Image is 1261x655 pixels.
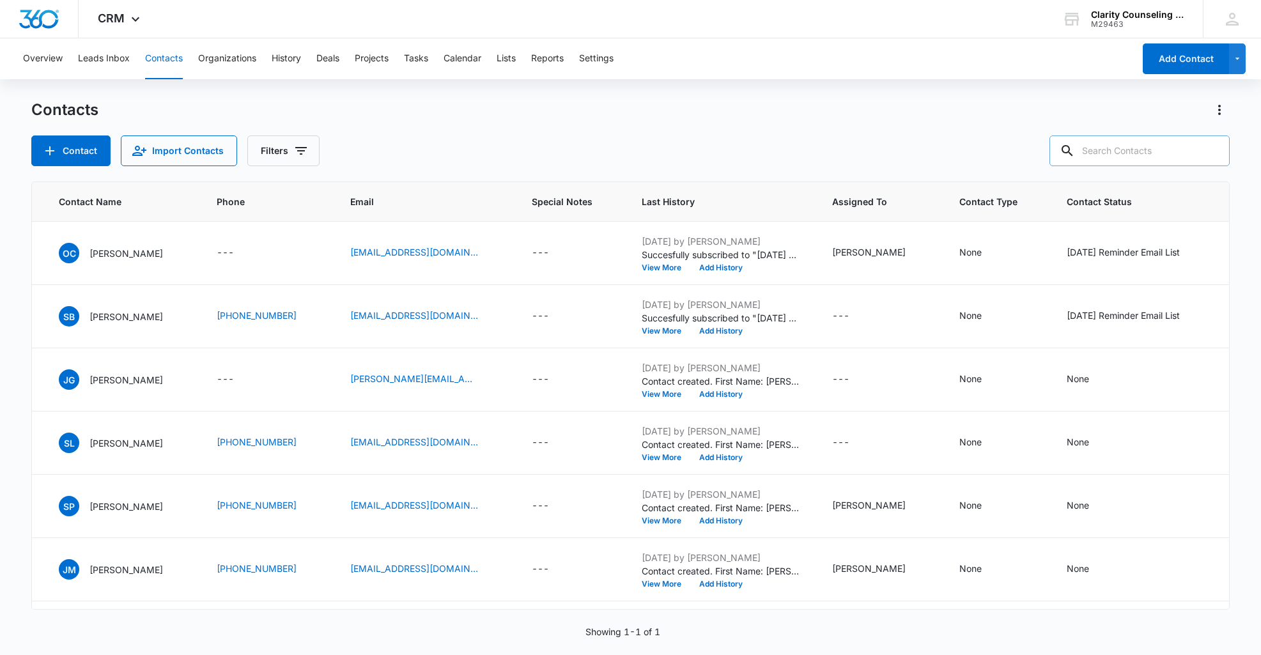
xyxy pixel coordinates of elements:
[832,435,872,451] div: Assigned To - - Select to Edit Field
[350,372,478,385] a: [PERSON_NAME][EMAIL_ADDRESS][PERSON_NAME][DOMAIN_NAME]
[59,559,79,580] span: JM
[690,454,752,461] button: Add History
[1067,498,1112,514] div: Contact Status - None - Select to Edit Field
[217,245,234,261] div: ---
[959,245,1005,261] div: Contact Type - None - Select to Edit Field
[350,435,478,449] a: [EMAIL_ADDRESS][DOMAIN_NAME]
[350,562,478,575] a: [EMAIL_ADDRESS][DOMAIN_NAME]
[217,562,297,575] a: [PHONE_NUMBER]
[959,309,982,322] div: None
[145,38,183,79] button: Contacts
[832,309,872,324] div: Assigned To - - Select to Edit Field
[642,361,801,374] p: [DATE] by [PERSON_NAME]
[1091,10,1184,20] div: account name
[350,498,478,512] a: [EMAIL_ADDRESS][DOMAIN_NAME]
[642,195,783,208] span: Last History
[89,373,163,387] p: [PERSON_NAME]
[832,435,849,451] div: ---
[1209,100,1230,120] button: Actions
[1067,309,1180,322] div: [DATE] Reminder Email List
[350,309,478,322] a: [EMAIL_ADDRESS][DOMAIN_NAME]
[642,390,690,398] button: View More
[1067,245,1180,259] div: [DATE] Reminder Email List
[690,580,752,588] button: Add History
[959,498,982,512] div: None
[832,245,906,259] div: [PERSON_NAME]
[959,309,1005,324] div: Contact Type - None - Select to Edit Field
[89,247,163,260] p: [PERSON_NAME]
[642,580,690,588] button: View More
[59,559,186,580] div: Contact Name - Jake Milewski - Select to Edit Field
[1067,372,1089,385] div: None
[31,100,98,119] h1: Contacts
[642,298,801,311] p: [DATE] by [PERSON_NAME]
[642,327,690,335] button: View More
[217,195,301,208] span: Phone
[59,369,79,390] span: JG
[350,562,501,577] div: Email - jakemilewski@yahoo.com - Select to Edit Field
[1067,245,1203,261] div: Contact Status - Saturday Reminder Email List - Select to Edit Field
[832,195,910,208] span: Assigned To
[59,306,79,327] span: SB
[23,38,63,79] button: Overview
[532,498,549,514] div: ---
[690,327,752,335] button: Add History
[642,374,801,388] p: Contact created. First Name: [PERSON_NAME] Last Name: [PERSON_NAME] Email: [PERSON_NAME][EMAIL_AD...
[217,435,320,451] div: Phone - (910) 538-9747 - Select to Edit Field
[532,195,592,208] span: Special Notes
[1049,135,1230,166] input: Search Contacts
[217,498,297,512] a: [PHONE_NUMBER]
[350,435,501,451] div: Email - sherryodaniell@gmail.com - Select to Edit Field
[350,309,501,324] div: Email - slbloodworth214@gmail.com - Select to Edit Field
[832,372,872,387] div: Assigned To - - Select to Edit Field
[642,311,801,325] p: Succesfully subscribed to "[DATE] Reminder".
[532,435,549,451] div: ---
[89,500,163,513] p: [PERSON_NAME]
[1067,309,1203,324] div: Contact Status - Saturday Reminder Email List - Select to Edit Field
[217,435,297,449] a: [PHONE_NUMBER]
[217,309,297,322] a: [PHONE_NUMBER]
[217,372,257,387] div: Phone - - Select to Edit Field
[832,562,929,577] div: Assigned To - Morgan DiGirolamo - Select to Edit Field
[832,498,906,512] div: [PERSON_NAME]
[78,38,130,79] button: Leads Inbox
[532,309,572,324] div: Special Notes - - Select to Edit Field
[832,498,929,514] div: Assigned To - Morgan DiGirolamo - Select to Edit Field
[217,309,320,324] div: Phone - (910) 515-2904 - Select to Edit Field
[532,435,572,451] div: Special Notes - - Select to Edit Field
[1067,562,1112,577] div: Contact Status - None - Select to Edit Field
[642,264,690,272] button: View More
[532,498,572,514] div: Special Notes - - Select to Edit Field
[217,372,234,387] div: ---
[532,372,549,387] div: ---
[1067,372,1112,387] div: Contact Status - None - Select to Edit Field
[642,248,801,261] p: Succesfully subscribed to "[DATE] Reminder".
[59,306,186,327] div: Contact Name - Sarah Bloodworth - Select to Edit Field
[959,372,982,385] div: None
[959,435,982,449] div: None
[217,498,320,514] div: Phone - (910) 540-6405 - Select to Edit Field
[59,496,186,516] div: Contact Name - Stacey Pinkham - Select to Edit Field
[642,438,801,451] p: Contact created. First Name: [PERSON_NAME] Last Name: [PERSON_NAME] Phone: [PHONE_NUMBER] Email: ...
[579,38,614,79] button: Settings
[532,245,549,261] div: ---
[690,390,752,398] button: Add History
[350,195,483,208] span: Email
[959,245,982,259] div: None
[1067,195,1184,208] span: Contact Status
[832,245,929,261] div: Assigned To - Morgan DiGirolamo - Select to Edit Field
[832,562,906,575] div: [PERSON_NAME]
[959,372,1005,387] div: Contact Type - None - Select to Edit Field
[642,551,801,564] p: [DATE] by [PERSON_NAME]
[316,38,339,79] button: Deals
[59,243,186,263] div: Contact Name - Olivia Chapell - Select to Edit Field
[89,310,163,323] p: [PERSON_NAME]
[247,135,320,166] button: Filters
[832,309,849,324] div: ---
[98,12,125,25] span: CRM
[198,38,256,79] button: Organizations
[89,436,163,450] p: [PERSON_NAME]
[404,38,428,79] button: Tasks
[121,135,237,166] button: Import Contacts
[59,369,186,390] div: Contact Name - Jessie Garriott - Select to Edit Field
